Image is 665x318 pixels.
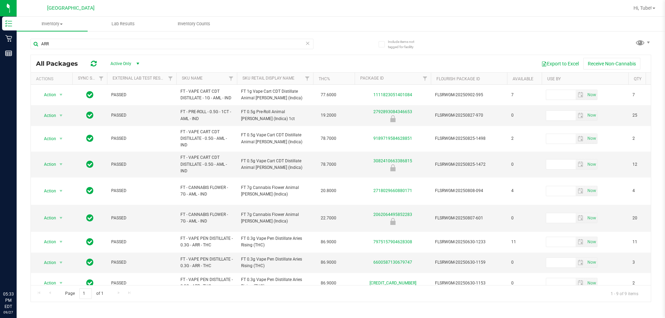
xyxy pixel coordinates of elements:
[435,92,503,98] span: FLSRWGM-20250902-595
[86,160,94,169] span: In Sync
[96,73,107,84] a: Filter
[436,76,480,81] a: Flourish Package ID
[633,5,652,11] span: Hi, Tube!
[576,111,586,120] span: select
[354,115,432,122] div: Newly Received
[111,215,172,221] span: PASSED
[36,60,85,67] span: All Packages
[180,184,233,198] span: FT - CANNABIS FLOWER - 7G - AML - IND
[86,257,94,267] span: In Sync
[435,135,503,142] span: FLSRWGM-20250825-1498
[435,161,503,168] span: FLSRWGM-20250825-1472
[586,90,597,100] span: select
[586,110,597,120] span: Set Current date
[241,184,309,198] span: FT 7g Cannabis Flower Animal [PERSON_NAME] (Indica)
[305,39,310,48] span: Clear
[632,135,659,142] span: 2
[547,76,561,81] a: Use By
[373,188,412,193] a: 2718029660880171
[632,215,659,221] span: 20
[180,154,233,174] span: FT - VAPE CART CDT DISTILLATE - 0.5G - AML - IND
[537,58,583,70] button: Export to Excel
[241,211,309,225] span: FT 7g Cannabis Flower Animal [PERSON_NAME] (Indica)
[113,76,167,81] a: External Lab Test Result
[586,160,597,169] span: select
[180,276,233,290] span: FT - VAPE PEN DISTILLATE - 0.3G - ARR - THC
[511,280,538,287] span: 0
[3,310,14,315] p: 09/27
[632,239,659,245] span: 11
[605,288,644,299] span: 1 - 9 of 9 items
[180,88,233,101] span: FT - VAPE CART CDT DISTILLATE - 1G - AML - IND
[634,76,641,81] a: Qty
[576,258,586,267] span: select
[511,92,538,98] span: 7
[586,186,597,196] span: select
[180,256,233,269] span: FT - VAPE PEN DISTILLATE - 0.3G - ARR - THC
[586,237,597,247] span: Set Current date
[38,134,56,144] span: Action
[57,160,65,169] span: select
[583,58,640,70] button: Receive Non-Cannabis
[435,280,503,287] span: FLSRWGM-20250630-1153
[586,237,597,247] span: select
[47,5,95,11] span: [GEOGRAPHIC_DATA]
[159,17,230,31] a: Inventory Counts
[180,211,233,225] span: FT - CANNABIS FLOWER - 7G - AML - IND
[241,256,309,269] span: FT 0.3g Vape Pen Distillate Aries Rising (THC)
[79,288,92,299] input: 1
[57,213,65,223] span: select
[586,278,597,288] span: Set Current date
[111,188,172,194] span: PASSED
[86,134,94,143] span: In Sync
[435,188,503,194] span: FLSRWGM-20250808-094
[111,239,172,245] span: PASSED
[111,135,172,142] span: PASSED
[586,160,597,170] span: Set Current date
[180,109,233,122] span: FT - PRE-ROLL - 0.5G - 1CT - AML - IND
[182,76,203,81] a: SKU Name
[317,90,340,100] span: 77.6000
[511,259,538,266] span: 0
[241,132,309,145] span: FT 0.5g Vape Cart CDT Distillate Animal [PERSON_NAME] (Indica)
[78,76,105,81] a: Sync Status
[7,263,28,283] iframe: Resource center
[86,237,94,247] span: In Sync
[317,160,340,170] span: 78.7000
[373,158,412,163] a: 3082410663386815
[57,111,65,120] span: select
[632,188,659,194] span: 4
[180,129,233,149] span: FT - VAPE CART CDT DISTILLATE - 0.5G - AML - IND
[435,239,503,245] span: FLSRWGM-20250630-1233
[38,237,56,247] span: Action
[38,258,56,267] span: Action
[57,237,65,247] span: select
[36,76,70,81] div: Actions
[435,112,503,119] span: FLSRWGM-20250827-970
[86,90,94,100] span: In Sync
[86,186,94,196] span: In Sync
[241,235,309,248] span: FT 0.3g Vape Pen Distillate Aries Rising (THC)
[576,278,586,288] span: select
[632,112,659,119] span: 25
[317,186,340,196] span: 20.8000
[242,76,294,81] a: Sku Retail Display Name
[586,278,597,288] span: select
[586,134,597,144] span: Set Current date
[576,90,586,100] span: select
[111,161,172,168] span: PASSED
[241,158,309,171] span: FT 0.5g Vape Cart CDT Distillate Animal [PERSON_NAME] (Indica)
[111,112,172,119] span: PASSED
[38,278,56,288] span: Action
[111,280,172,287] span: PASSED
[373,109,412,114] a: 2792893084346653
[165,73,176,84] a: Filter
[102,21,144,27] span: Lab Results
[586,257,597,267] span: Set Current date
[373,92,412,97] a: 1111823051401084
[370,281,416,285] a: [CREDIT_CARD_NUMBER]
[586,134,597,144] span: select
[57,90,65,100] span: select
[302,73,313,84] a: Filter
[5,50,12,57] inline-svg: Reports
